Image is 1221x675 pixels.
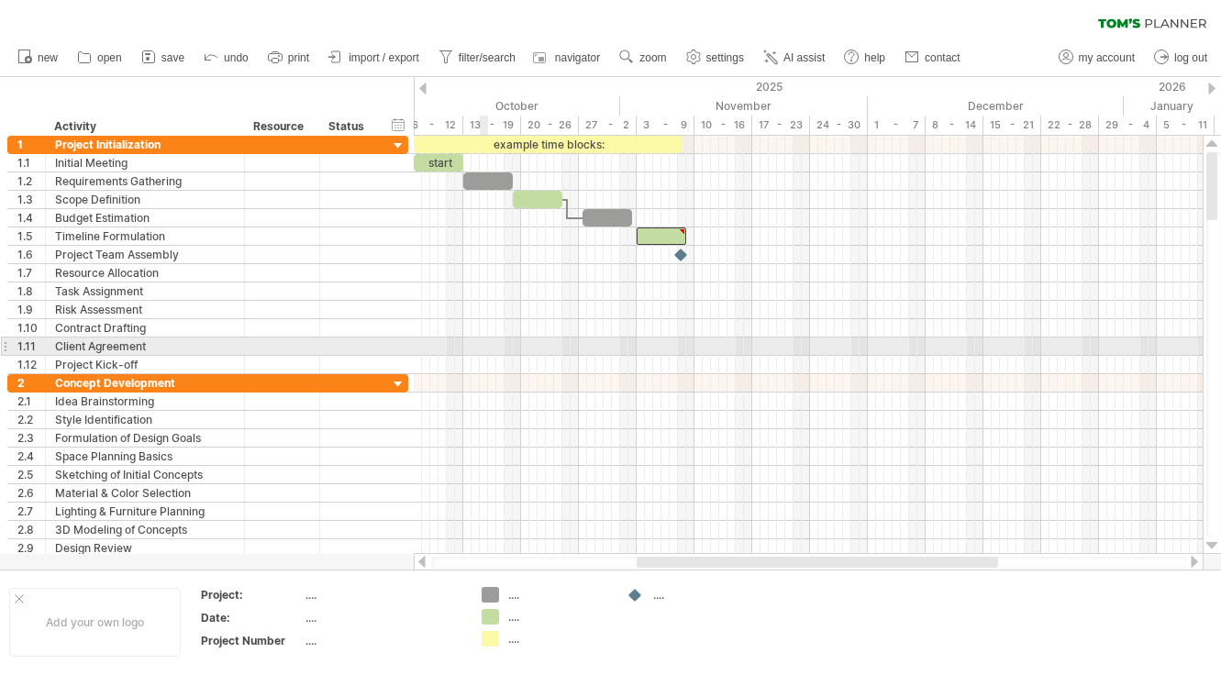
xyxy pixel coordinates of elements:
div: .... [305,633,460,648]
div: Style Identification [55,411,235,428]
span: undo [224,51,249,64]
div: 1.3 [17,191,45,208]
div: 2.4 [17,448,45,465]
div: Status [328,117,369,136]
div: .... [653,587,753,603]
div: 6 - 12 [405,116,463,135]
div: 2.7 [17,503,45,520]
div: 1.5 [17,227,45,245]
span: log out [1174,51,1207,64]
span: AI assist [783,51,825,64]
div: December 2025 [868,96,1124,116]
div: 2.8 [17,521,45,538]
a: contact [900,46,966,70]
div: 1.8 [17,282,45,300]
div: Resource [253,117,309,136]
span: filter/search [459,51,516,64]
span: print [288,51,309,64]
span: save [161,51,184,64]
div: 2.3 [17,429,45,447]
div: Scope Definition [55,191,235,208]
div: 2 [17,374,45,392]
div: Initial Meeting [55,154,235,172]
div: 17 - 23 [752,116,810,135]
a: navigator [530,46,605,70]
div: 1.6 [17,246,45,263]
div: 10 - 16 [694,116,752,135]
div: November 2025 [620,96,868,116]
a: undo [199,46,254,70]
span: settings [706,51,744,64]
div: 3D Modeling of Concepts [55,521,235,538]
div: Project Number [201,633,302,648]
div: 2.1 [17,393,45,410]
div: 1.1 [17,154,45,172]
div: 2.2 [17,411,45,428]
div: Contract Drafting [55,319,235,337]
div: 1.7 [17,264,45,282]
div: Activity [54,117,234,136]
div: Material & Color Selection [55,484,235,502]
div: 22 - 28 [1041,116,1099,135]
div: Project: [201,587,302,603]
span: help [864,51,885,64]
a: my account [1054,46,1140,70]
div: Date: [201,610,302,625]
div: 2.9 [17,539,45,557]
div: Project Team Assembly [55,246,235,263]
div: .... [508,609,608,625]
div: 29 - 4 [1099,116,1157,135]
div: 1 - 7 [868,116,926,135]
div: .... [508,587,608,603]
div: .... [508,631,608,647]
div: 1.2 [17,172,45,190]
div: 1.12 [17,356,45,373]
div: Design Review [55,539,235,557]
div: 1.11 [17,337,45,355]
div: 8 - 14 [926,116,983,135]
div: 1.4 [17,209,45,227]
div: example time blocks: [414,136,683,153]
a: open [72,46,128,70]
div: Requirements Gathering [55,172,235,190]
div: 5 - 11 [1157,116,1215,135]
div: 2.5 [17,466,45,483]
div: 24 - 30 [810,116,868,135]
div: Resource Allocation [55,264,235,282]
a: save [137,46,190,70]
div: Idea Brainstorming [55,393,235,410]
a: settings [682,46,749,70]
a: import / export [324,46,425,70]
a: log out [1149,46,1213,70]
a: new [13,46,63,70]
span: open [97,51,122,64]
a: filter/search [434,46,521,70]
div: Sketching of Initial Concepts [55,466,235,483]
div: Concept Development [55,374,235,392]
div: .... [305,610,460,625]
a: AI assist [759,46,830,70]
div: 20 - 26 [521,116,579,135]
a: print [263,46,315,70]
span: navigator [555,51,600,64]
div: Formulation of Design Goals [55,429,235,447]
div: Budget Estimation [55,209,235,227]
div: Project Initialization [55,136,235,153]
a: zoom [615,46,672,70]
div: October 2025 [364,96,620,116]
div: Timeline Formulation [55,227,235,245]
span: import / export [349,51,419,64]
div: 1 [17,136,45,153]
span: contact [925,51,960,64]
span: new [38,51,58,64]
div: 15 - 21 [983,116,1041,135]
div: .... [305,587,460,603]
div: start [414,154,463,172]
div: Lighting & Furniture Planning [55,503,235,520]
div: 27 - 2 [579,116,637,135]
span: zoom [639,51,666,64]
div: Risk Assessment [55,301,235,318]
div: Client Agreement [55,337,235,355]
div: Task Assignment [55,282,235,300]
div: 3 - 9 [637,116,694,135]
